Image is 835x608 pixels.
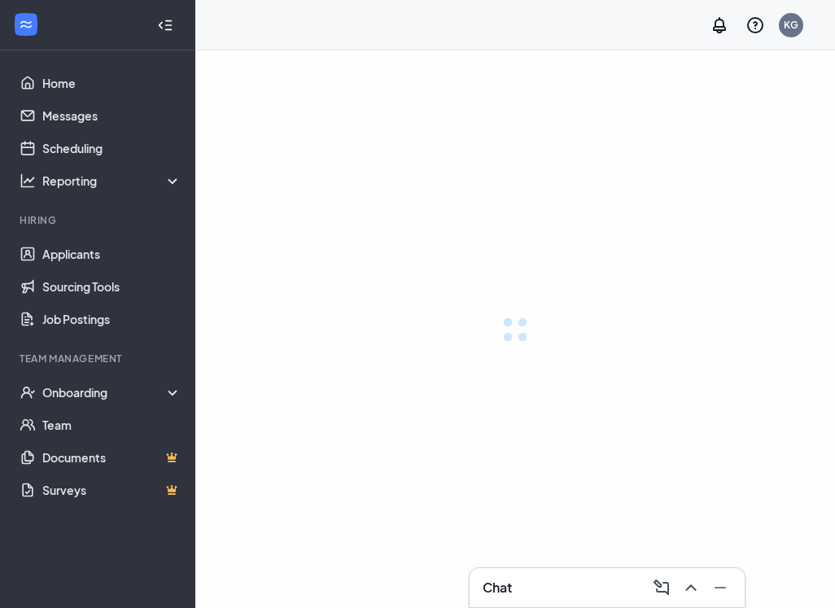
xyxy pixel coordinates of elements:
svg: ComposeMessage [652,578,671,597]
svg: Minimize [710,578,730,597]
button: Minimize [706,575,732,601]
svg: Collapse [157,17,173,33]
a: Home [42,67,181,99]
svg: Analysis [20,173,36,189]
svg: ChevronUp [681,578,701,597]
svg: QuestionInfo [745,15,765,35]
button: ComposeMessage [647,575,673,601]
button: ChevronUp [676,575,702,601]
a: Sourcing Tools [42,270,181,303]
svg: UserCheck [20,384,36,400]
a: Team [42,409,181,441]
div: KG [784,18,798,32]
h3: Chat [483,579,512,597]
a: Scheduling [42,132,181,164]
svg: Notifications [710,15,729,35]
div: Hiring [20,213,178,227]
a: Applicants [42,238,181,270]
div: Reporting [42,173,182,189]
div: Onboarding [42,384,182,400]
a: Messages [42,99,181,132]
a: Job Postings [42,303,181,335]
a: SurveysCrown [42,474,181,506]
a: DocumentsCrown [42,441,181,474]
svg: WorkstreamLogo [18,16,34,33]
div: Team Management [20,352,178,365]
